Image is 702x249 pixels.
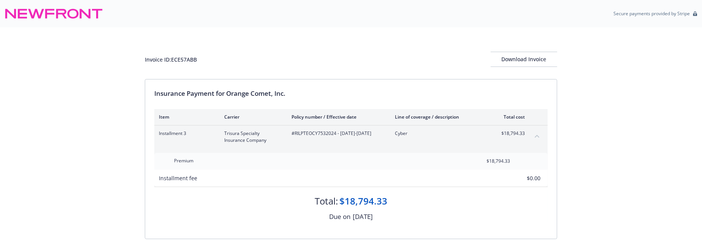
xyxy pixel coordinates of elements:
[292,114,383,120] div: Policy number / Effective date
[224,114,279,120] div: Carrier
[353,212,373,222] div: [DATE]
[339,195,387,208] div: $18,794.33
[159,114,212,120] div: Item
[224,130,279,144] span: Trisura Specialty Insurance Company
[154,89,548,98] div: Insurance Payment for Orange Comet, Inc.
[159,130,212,137] span: Installment 3
[159,174,197,182] span: Installment fee
[395,130,484,137] span: Cyber
[613,10,690,17] p: Secure payments provided by Stripe
[315,195,338,208] div: Total:
[496,172,545,184] input: 0.00
[531,130,543,142] button: collapse content
[174,157,193,164] span: Premium
[395,114,484,120] div: Line of coverage / description
[145,56,197,63] div: Invoice ID: ECE57ABB
[491,52,557,67] div: Download Invoice
[465,155,515,167] input: 0.00
[496,114,525,120] div: Total cost
[154,125,548,148] div: Installment 3Trisura Specialty Insurance Company#RILPTEOCY7532024 - [DATE]-[DATE]Cyber$18,794.33c...
[491,52,557,67] button: Download Invoice
[496,130,525,137] span: $18,794.33
[292,130,383,137] span: #RILPTEOCY7532024 - [DATE]-[DATE]
[329,212,350,222] div: Due on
